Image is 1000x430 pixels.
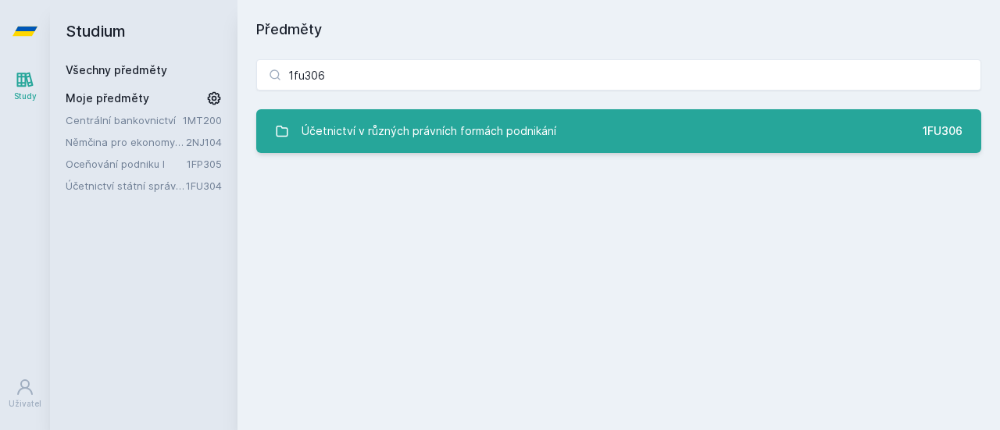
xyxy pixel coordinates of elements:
[187,158,222,170] a: 1FP305
[3,370,47,418] a: Uživatel
[66,134,186,150] a: Němčina pro ekonomy - mírně pokročilá úroveň 2 (A2)
[3,62,47,110] a: Study
[256,59,981,91] input: Název nebo ident předmětu…
[183,114,222,126] a: 1MT200
[66,156,187,172] a: Oceňování podniku I
[66,178,186,194] a: Účetnictví státní správy a samosprávy
[9,398,41,410] div: Uživatel
[923,123,962,139] div: 1FU306
[66,63,167,76] a: Všechny předměty
[256,19,981,41] h1: Předměty
[14,91,37,102] div: Study
[302,115,556,147] div: Účetnictví v různých právních formách podnikání
[186,179,222,192] a: 1FU304
[256,109,981,153] a: Účetnictví v různých právních formách podnikání 1FU306
[66,91,149,106] span: Moje předměty
[66,112,183,128] a: Centrální bankovnictví
[186,136,222,148] a: 2NJ104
